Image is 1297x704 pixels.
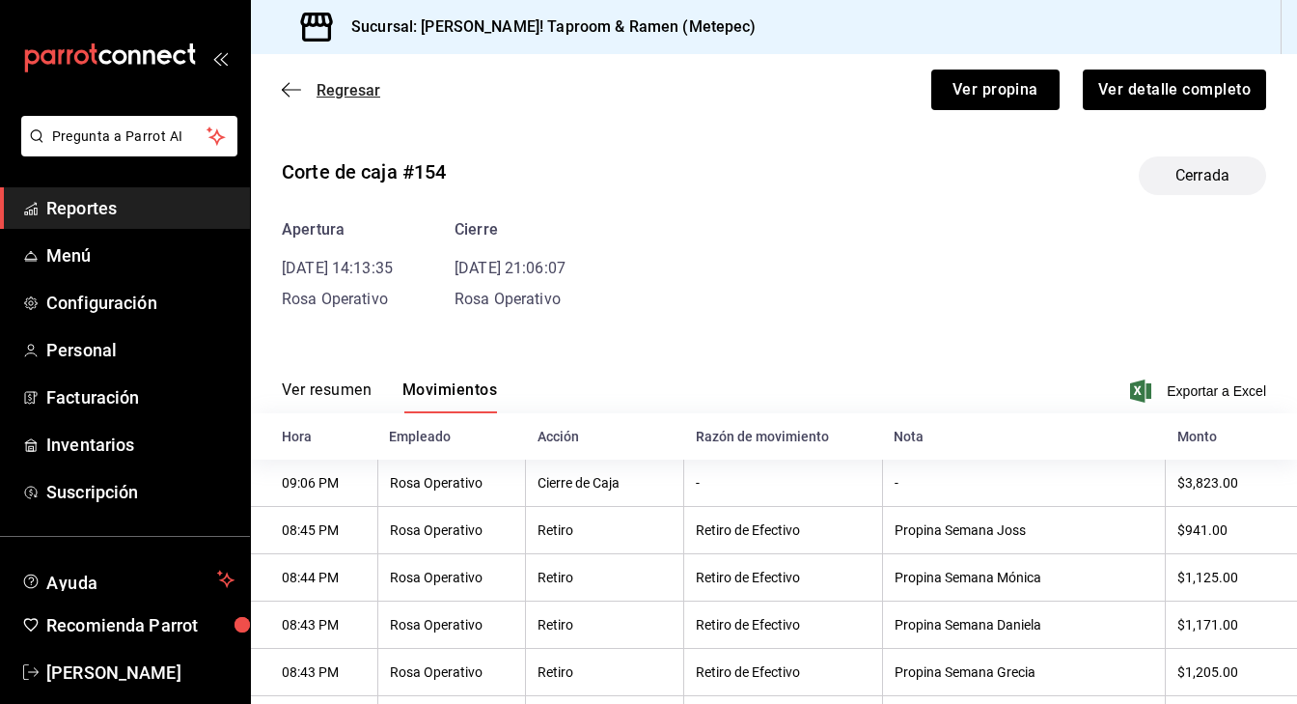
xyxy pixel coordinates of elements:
th: Retiro de Efectivo [684,602,883,649]
span: Inventarios [46,432,235,458]
h3: Sucursal: [PERSON_NAME]! Taproom & Ramen (Metepec) [336,15,757,39]
button: Exportar a Excel [1134,380,1266,403]
button: open_drawer_menu [212,50,228,66]
th: Rosa Operativo [377,554,526,602]
th: Retiro [526,554,684,602]
span: Personal [46,337,235,363]
th: Retiro de Efectivo [684,649,883,696]
span: Rosa Operativo [455,290,561,308]
th: Propina Semana Grecia [882,649,1165,696]
span: Regresar [317,81,380,99]
span: Recomienda Parrot [46,612,235,638]
button: Ver detalle completo [1083,70,1266,110]
span: Pregunta a Parrot AI [52,127,207,147]
div: Corte de caja #154 [282,157,446,186]
span: Menú [46,242,235,268]
th: 08:45 PM [251,507,377,554]
th: Propina Semana Daniela [882,602,1165,649]
button: Movimientos [402,380,497,413]
th: - [684,460,883,507]
th: Retiro [526,649,684,696]
span: Cerrada [1164,164,1241,187]
span: Reportes [46,195,235,221]
button: Ver resumen [282,380,372,413]
th: Rosa Operativo [377,602,526,649]
button: Ver propina [931,70,1060,110]
div: Apertura [282,218,393,241]
button: Pregunta a Parrot AI [21,116,237,156]
span: Ayuda [46,568,209,591]
th: Retiro [526,507,684,554]
button: Regresar [282,81,380,99]
th: Rosa Operativo [377,507,526,554]
span: [PERSON_NAME] [46,660,235,686]
th: - [882,460,1165,507]
th: Razón de movimiento [684,413,883,460]
span: Facturación [46,384,235,410]
th: Propina Semana Joss [882,507,1165,554]
th: Hora [251,413,377,460]
th: Retiro de Efectivo [684,554,883,602]
a: Pregunta a Parrot AI [14,140,237,160]
span: Suscripción [46,479,235,505]
th: Nota [882,413,1165,460]
th: Retiro [526,602,684,649]
th: 08:43 PM [251,649,377,696]
div: navigation tabs [282,380,497,413]
th: Empleado [377,413,526,460]
div: Cierre [455,218,566,241]
th: Acción [526,413,684,460]
th: 08:43 PM [251,602,377,649]
span: Configuración [46,290,235,316]
span: Rosa Operativo [282,290,388,308]
th: Rosa Operativo [377,649,526,696]
time: [DATE] 14:13:35 [282,259,393,277]
th: Rosa Operativo [377,460,526,507]
th: Propina Semana Mónica [882,554,1165,602]
th: 08:44 PM [251,554,377,602]
time: [DATE] 21:06:07 [455,259,566,277]
th: Cierre de Caja [526,460,684,507]
th: Retiro de Efectivo [684,507,883,554]
th: 09:06 PM [251,460,377,507]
